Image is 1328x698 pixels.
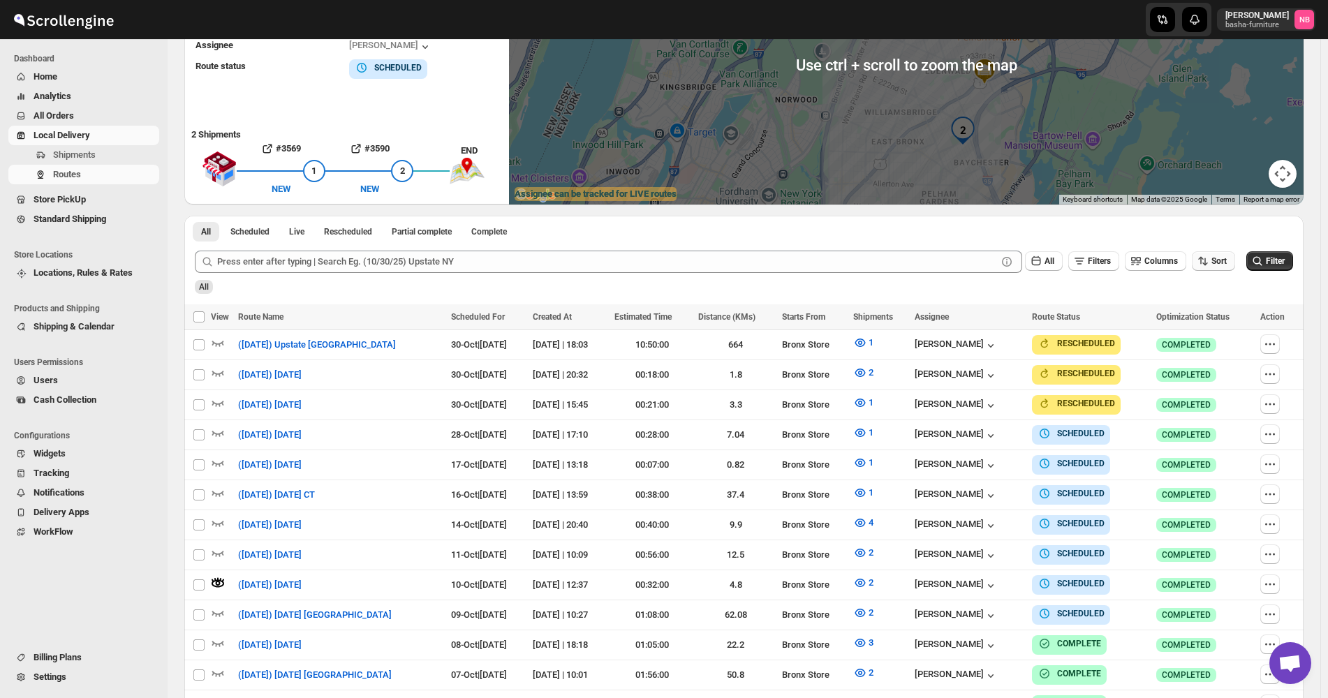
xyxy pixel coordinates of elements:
[451,639,507,650] span: 08-Oct | [DATE]
[8,503,159,522] button: Delivery Apps
[869,337,873,348] span: 1
[1057,369,1115,378] b: RESCHEDULED
[1246,251,1293,271] button: Filter
[8,463,159,483] button: Tracking
[8,263,159,283] button: Locations, Rules & Rates
[8,522,159,542] button: WorkFlow
[1038,487,1105,500] button: SCHEDULED
[238,578,302,592] span: ([DATE]) [DATE]
[853,312,893,322] span: Shipments
[782,578,845,592] div: Bronx Store
[1162,579,1211,591] span: COMPLETED
[782,338,845,352] div: Bronx Store
[614,608,690,622] div: 01:08:00
[698,458,774,472] div: 0.82
[1192,251,1235,271] button: Sort
[8,390,159,410] button: Cash Collection
[1162,549,1211,560] span: COMPLETED
[8,648,159,667] button: Billing Plans
[451,519,507,530] span: 14-Oct | [DATE]
[8,87,159,106] button: Analytics
[869,667,873,678] span: 2
[614,548,690,562] div: 00:56:00
[1057,459,1105,468] b: SCHEDULED
[1057,489,1105,498] b: SCHEDULED
[915,339,998,352] button: [PERSON_NAME]
[845,602,882,624] button: 2
[533,398,605,412] div: [DATE] | 15:45
[782,638,845,652] div: Bronx Store
[614,488,690,502] div: 00:38:00
[276,143,301,154] b: #3569
[845,542,882,564] button: 2
[374,63,422,73] b: SCHEDULED
[614,518,690,532] div: 00:40:00
[237,138,325,160] button: #3569
[698,578,774,592] div: 4.8
[698,518,774,532] div: 9.9
[698,428,774,442] div: 7.04
[451,399,507,410] span: 30-Oct | [DATE]
[193,222,219,242] button: All routes
[1057,579,1105,588] b: SCHEDULED
[915,639,998,653] button: [PERSON_NAME]
[230,424,310,446] button: ([DATE]) [DATE]
[533,548,605,562] div: [DATE] | 10:09
[238,458,302,472] span: ([DATE]) [DATE]
[915,429,998,443] button: [PERSON_NAME]
[915,312,949,322] span: Assignee
[533,638,605,652] div: [DATE] | 18:18
[34,214,106,224] span: Standard Shipping
[8,145,159,165] button: Shipments
[533,488,605,502] div: [DATE] | 13:59
[1162,339,1211,350] span: COMPLETED
[1063,195,1123,205] button: Keyboard shortcuts
[1038,366,1115,380] button: RESCHEDULED
[1038,517,1105,530] button: SCHEDULED
[238,488,315,502] span: ([DATE]) [DATE] CT
[1038,547,1105,560] button: SCHEDULED
[230,484,323,506] button: ([DATE]) [DATE] CT
[869,457,873,468] span: 1
[869,607,873,618] span: 2
[1156,312,1230,322] span: Optimization Status
[230,604,400,626] button: ([DATE]) [DATE] [GEOGRAPHIC_DATA]
[1057,429,1105,438] b: SCHEDULED
[451,339,507,350] span: 30-Oct | [DATE]
[915,669,998,683] button: [PERSON_NAME]
[230,226,270,237] span: Scheduled
[8,106,159,126] button: All Orders
[238,398,302,412] span: ([DATE]) [DATE]
[949,117,977,144] div: 2
[1038,667,1101,681] button: COMPLETE
[698,368,774,382] div: 1.8
[533,458,605,472] div: [DATE] | 13:18
[1162,669,1211,681] span: COMPLETED
[325,138,414,160] button: #3590
[869,637,873,648] span: 3
[782,458,845,472] div: Bronx Store
[915,399,998,413] button: [PERSON_NAME]
[782,548,845,562] div: Bronx Store
[34,448,66,459] span: Widgets
[698,488,774,502] div: 37.4
[614,638,690,652] div: 01:05:00
[1088,256,1111,266] span: Filters
[349,40,432,54] button: [PERSON_NAME]
[392,226,452,237] span: Partial complete
[915,579,998,593] button: [PERSON_NAME]
[217,251,997,273] input: Press enter after typing | Search Eg. (10/30/25) Upstate NY
[698,398,774,412] div: 3.3
[53,169,81,179] span: Routes
[614,368,690,382] div: 00:18:00
[698,312,755,322] span: Distance (KMs)
[11,2,116,37] img: ScrollEngine
[1299,15,1310,24] text: NB
[1057,609,1105,618] b: SCHEDULED
[915,519,998,533] div: [PERSON_NAME]
[8,317,159,336] button: Shipping & Calendar
[869,397,873,408] span: 1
